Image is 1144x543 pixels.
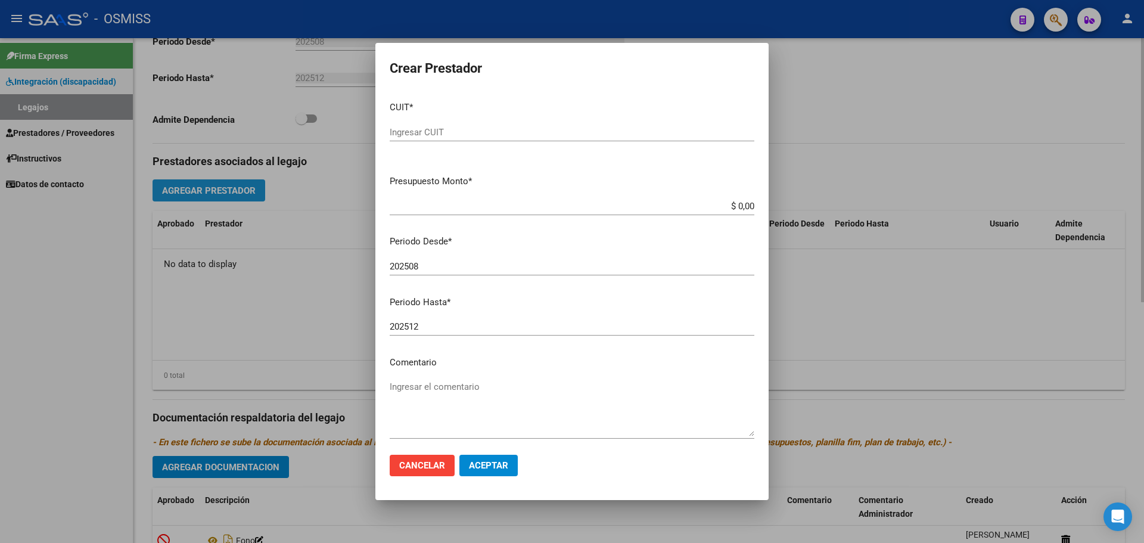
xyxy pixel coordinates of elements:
span: Aceptar [469,460,508,471]
h2: Crear Prestador [390,57,754,80]
button: Cancelar [390,455,455,476]
span: Cancelar [399,460,445,471]
p: Periodo Desde [390,235,754,249]
p: Comentario [390,356,754,370]
div: Open Intercom Messenger [1103,502,1132,531]
p: Periodo Hasta [390,296,754,309]
p: CUIT [390,101,754,114]
p: Presupuesto Monto [390,175,754,188]
button: Aceptar [459,455,518,476]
